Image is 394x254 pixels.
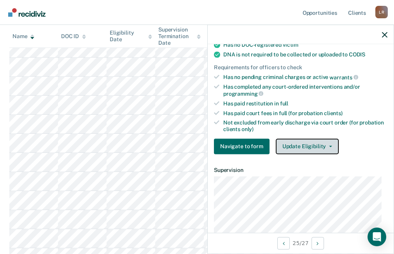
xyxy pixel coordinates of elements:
[276,138,339,154] button: Update Eligibility
[207,33,245,40] div: Last Viewed
[214,64,387,70] div: Requirements for officers to check
[324,110,343,116] span: clients)
[214,166,387,173] dt: Supervision
[223,41,387,48] div: Has no DOC-registered
[277,237,290,249] button: Previous Opportunity
[8,8,46,17] img: Recidiviz
[223,51,387,58] div: DNA is not required to be collected or uploaded to
[223,110,387,116] div: Has paid court fees in full (for probation
[368,228,386,246] div: Open Intercom Messenger
[375,6,388,18] div: L R
[214,138,270,154] button: Navigate to form
[208,233,394,253] div: 25 / 27
[110,30,152,43] div: Eligibility Date
[283,41,298,47] span: victim
[158,26,201,46] div: Supervision Termination Date
[223,119,387,133] div: Not excluded from early discharge via court order (for probation clients
[223,84,387,97] div: Has completed any court-ordered interventions and/or
[375,6,388,18] button: Profile dropdown button
[61,33,86,40] div: DOC ID
[223,100,387,107] div: Has paid restitution in
[242,126,254,132] span: only)
[280,100,288,106] span: full
[223,90,263,96] span: programming
[223,74,387,81] div: Has no pending criminal charges or active
[12,33,34,40] div: Name
[329,74,358,80] span: warrants
[214,138,273,154] a: Navigate to form link
[349,51,365,57] span: CODIS
[312,237,324,249] button: Next Opportunity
